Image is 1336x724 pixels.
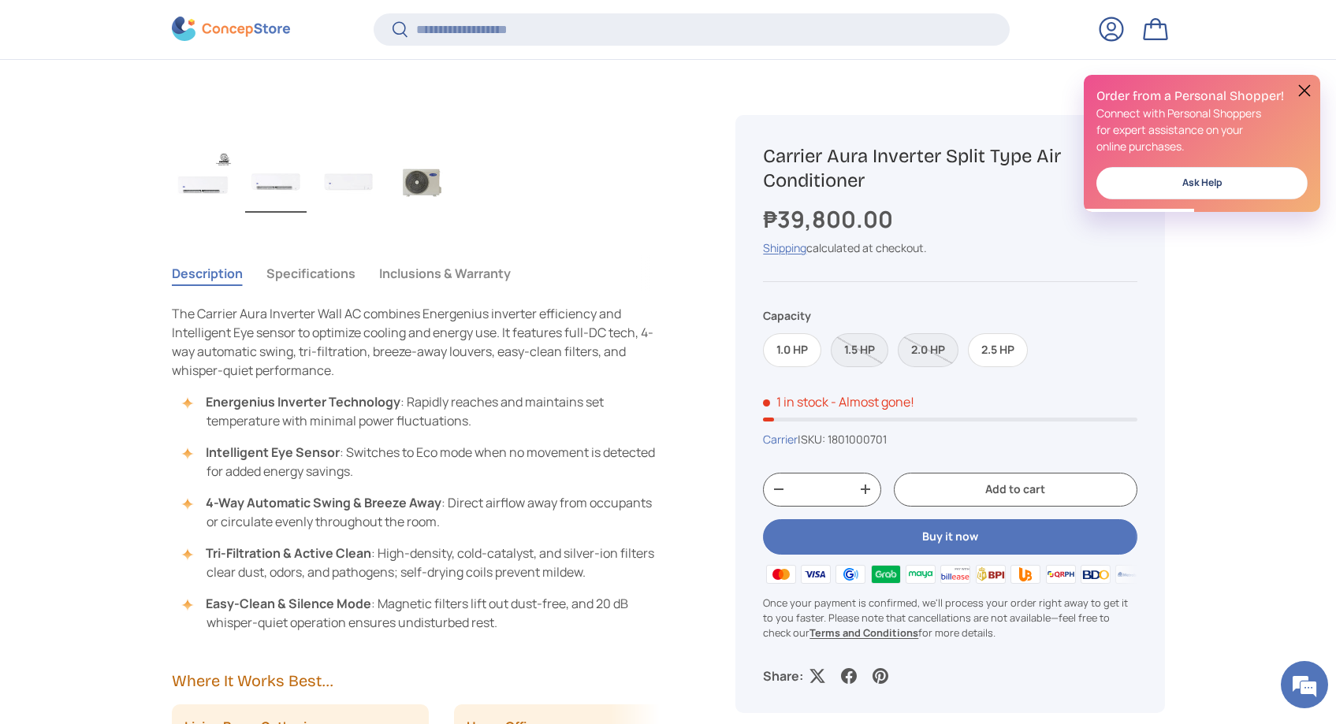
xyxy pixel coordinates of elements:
[8,430,300,485] textarea: Type your message and hit 'Enter'
[390,150,452,213] img: Carrier Aura Inverter Split Type Air Conditioner
[763,144,1137,193] h1: Carrier Aura Inverter Split Type Air Conditioner
[1096,167,1308,199] a: Ask Help
[801,432,825,447] span: SKU:
[91,199,218,358] span: We're online!
[172,670,661,692] h2: Where It Works Best...
[833,562,868,586] img: gcash
[938,562,973,586] img: billease
[188,544,661,581] li: : High-density, cold-catalyst, and silver-ion filters clear dust, odors, and pathogens; self-dryi...
[809,626,918,640] a: Terms and Conditions
[973,562,1008,586] img: bpi
[259,8,296,46] div: Minimize live chat window
[831,333,888,367] label: Sold out
[763,203,897,235] strong: ₱39,800.00
[188,493,661,531] li: : Direct airflow away from occupants or circulate evenly throughout the room.
[903,562,938,586] img: maya
[188,392,661,430] li: : Rapidly reaches and maintains set temperature with minimal power fluctuations.
[188,443,661,481] li: : Switches to Eco mode when no movement is detected for added energy savings.
[894,473,1137,507] button: Add to cart
[188,594,661,632] li: : Magnetic filters lift out dust-free, and 20 dB whisper-quiet operation ensures undisturbed rest.
[868,562,902,586] img: grabpay
[172,304,661,380] p: The Carrier Aura Inverter Wall AC combines Energenius inverter efficiency and Intelligent Eye sen...
[798,432,887,447] span: |
[1078,562,1113,586] img: bdo
[1043,562,1077,586] img: qrph
[172,17,290,42] img: ConcepStore
[379,255,511,291] button: Inclusions & Warranty
[82,88,265,109] div: Chat with us now
[173,150,234,213] img: Carrier Aura Inverter Split Type Air Conditioner
[318,150,379,213] img: Carrier Aura Inverter Split Type Air Conditioner
[1096,87,1308,105] h2: Order from a Personal Shopper!
[898,333,958,367] label: Sold out
[1096,105,1308,154] p: Connect with Personal Shoppers for expert assistance on your online purchases.
[763,666,803,685] p: Share:
[763,519,1137,555] button: Buy it now
[1008,562,1043,586] img: ubp
[1113,562,1148,586] img: metrobank
[266,255,355,291] button: Specifications
[763,241,806,256] a: Shipping
[763,393,828,410] span: 1 in stock
[763,596,1137,641] p: Once your payment is confirmed, we'll process your order right away to get it to you faster. Plea...
[763,562,798,586] img: master
[798,562,833,586] img: visa
[831,393,914,410] p: - Almost gone!
[763,432,798,447] a: Carrier
[206,494,441,511] strong: 4-Way Automatic Swing & Breeze Away
[206,393,400,410] strong: Energenius Inverter Technology
[172,255,243,291] button: Description
[206,544,371,562] strong: Tri-Filtration & Active Clean
[763,240,1137,257] div: calculated at checkout.
[828,432,887,447] span: 1801000701
[206,444,340,461] strong: Intelligent Eye Sensor
[245,150,307,213] img: Carrier Aura Inverter Split Type Air Conditioner
[763,308,811,325] legend: Capacity
[206,595,371,612] strong: Easy-Clean & Silence Mode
